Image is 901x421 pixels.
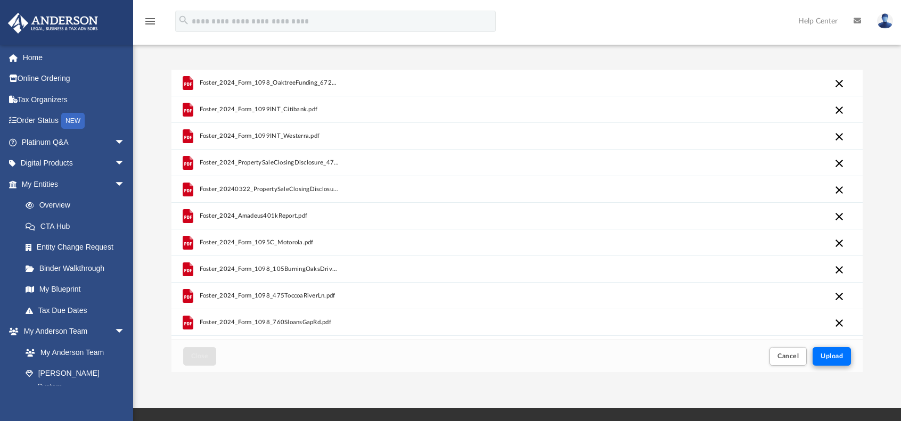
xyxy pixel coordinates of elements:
[200,133,320,139] span: Foster_2024_Form_1099INT_Westerra.pdf
[144,20,157,28] a: menu
[877,13,893,29] img: User Pic
[200,159,340,166] span: Foster_2024_PropertySaleClosingDisclosure_475ToccoaRiverLane.pdf
[200,79,340,86] span: Foster_2024_Form_1098_OaktreeFunding_672DelanoRd.pdf
[7,321,136,342] a: My Anderson Teamarrow_drop_down
[777,353,799,359] span: Cancel
[7,68,141,89] a: Online Ordering
[200,212,308,219] span: Foster_2024_Amadeus401kReport.pdf
[833,290,846,303] button: Cancel this upload
[200,106,318,113] span: Foster_2024_Form_1099INT_Citibank.pdf
[15,195,141,216] a: Overview
[144,15,157,28] i: menu
[15,300,141,321] a: Tax Due Dates
[191,353,208,359] span: Close
[7,153,141,174] a: Digital Productsarrow_drop_down
[200,186,340,193] span: Foster_20240322_PropertySaleClosingDisclosure_990 [GEOGRAPHIC_DATA]pdf
[15,216,141,237] a: CTA Hub
[769,347,807,366] button: Cancel
[114,174,136,195] span: arrow_drop_down
[7,47,141,68] a: Home
[833,130,846,143] button: Cancel this upload
[15,258,141,279] a: Binder Walkthrough
[15,279,136,300] a: My Blueprint
[200,319,332,326] span: Foster_2024_Form_1098_760SloansGapRd.pdf
[5,13,101,34] img: Anderson Advisors Platinum Portal
[200,266,340,273] span: Foster_2024_Form_1098_105BurningOaksDrive.pdf
[833,104,846,117] button: Cancel this upload
[15,237,141,258] a: Entity Change Request
[114,131,136,153] span: arrow_drop_down
[183,347,216,366] button: Close
[833,317,846,329] button: Cancel this upload
[171,70,863,373] div: Upload
[15,342,130,363] a: My Anderson Team
[7,89,141,110] a: Tax Organizers
[833,263,846,276] button: Cancel this upload
[833,77,846,90] button: Cancel this upload
[833,237,846,250] button: Cancel this upload
[61,113,85,129] div: NEW
[114,321,136,343] span: arrow_drop_down
[813,347,851,366] button: Upload
[7,110,141,132] a: Order StatusNEW
[200,292,335,299] span: Foster_2024_Form_1098_475ToccoaRiverLn.pdf
[833,184,846,196] button: Cancel this upload
[7,131,141,153] a: Platinum Q&Aarrow_drop_down
[200,239,314,246] span: Foster_2024_Form_1095C_Motorola.pdf
[114,153,136,175] span: arrow_drop_down
[15,363,136,397] a: [PERSON_NAME] System
[833,157,846,170] button: Cancel this upload
[7,174,141,195] a: My Entitiesarrow_drop_down
[821,353,843,359] span: Upload
[833,210,846,223] button: Cancel this upload
[171,70,863,340] div: grid
[178,14,190,26] i: search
